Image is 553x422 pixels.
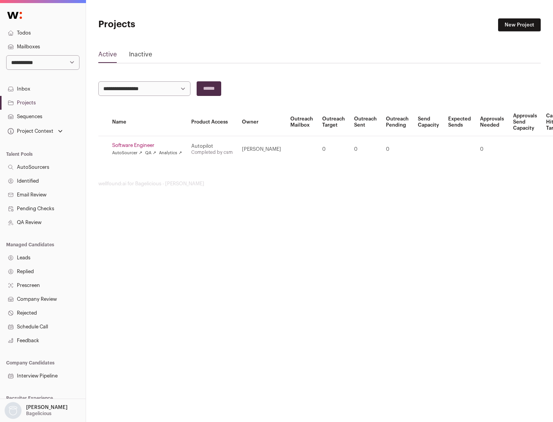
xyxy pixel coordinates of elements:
[349,108,381,136] th: Outreach Sent
[191,150,233,155] a: Completed by csm
[3,8,26,23] img: Wellfound
[129,50,152,62] a: Inactive
[475,108,508,136] th: Approvals Needed
[191,143,233,149] div: Autopilot
[26,410,51,417] p: Bagelicious
[145,150,156,156] a: QA ↗
[349,136,381,163] td: 0
[444,108,475,136] th: Expected Sends
[159,150,182,156] a: Analytics ↗
[318,108,349,136] th: Outreach Target
[98,18,246,31] h1: Projects
[475,136,508,163] td: 0
[381,108,413,136] th: Outreach Pending
[498,18,541,31] a: New Project
[108,108,187,136] th: Name
[381,136,413,163] td: 0
[413,108,444,136] th: Send Capacity
[237,136,286,163] td: [PERSON_NAME]
[5,402,22,419] img: nopic.png
[3,402,69,419] button: Open dropdown
[187,108,237,136] th: Product Access
[98,50,117,62] a: Active
[508,108,541,136] th: Approvals Send Capacity
[26,404,68,410] p: [PERSON_NAME]
[6,126,64,137] button: Open dropdown
[112,142,182,148] a: Software Engineer
[98,181,541,187] footer: wellfound:ai for Bagelicious - [PERSON_NAME]
[112,150,142,156] a: AutoSourcer ↗
[237,108,286,136] th: Owner
[286,108,318,136] th: Outreach Mailbox
[318,136,349,163] td: 0
[6,128,53,134] div: Project Context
